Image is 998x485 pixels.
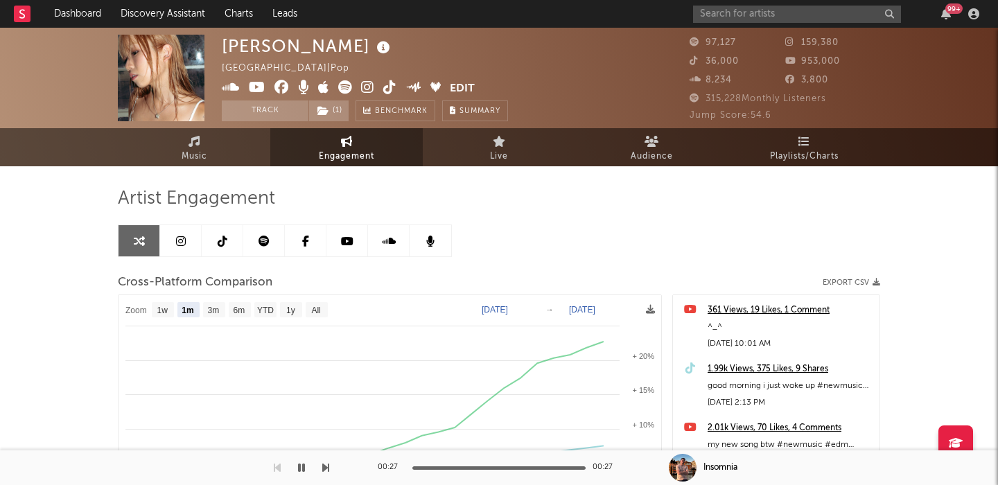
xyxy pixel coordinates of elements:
[356,100,435,121] a: Benchmark
[593,459,620,476] div: 00:27
[690,111,771,120] span: Jump Score: 54.6
[286,306,295,315] text: 1y
[309,100,349,121] button: (1)
[257,306,274,315] text: YTD
[545,305,554,315] text: →
[708,394,873,411] div: [DATE] 2:13 PM
[708,420,873,436] a: 2.01k Views, 70 Likes, 4 Comments
[222,60,365,77] div: [GEOGRAPHIC_DATA] | Pop
[208,306,220,315] text: 3m
[785,38,839,47] span: 159,380
[157,306,168,315] text: 1w
[118,274,272,291] span: Cross-Platform Comparison
[770,148,839,165] span: Playlists/Charts
[423,128,575,166] a: Live
[785,57,840,66] span: 953,000
[690,94,826,103] span: 315,228 Monthly Listeners
[945,3,963,14] div: 99 +
[378,459,405,476] div: 00:27
[708,319,873,335] div: ^_^
[182,306,193,315] text: 1m
[708,335,873,352] div: [DATE] 10:01 AM
[785,76,828,85] span: 3,800
[569,305,595,315] text: [DATE]
[182,148,207,165] span: Music
[693,6,901,23] input: Search for artists
[490,148,508,165] span: Live
[941,8,951,19] button: 99+
[442,100,508,121] button: Summary
[234,306,245,315] text: 6m
[708,302,873,319] a: 361 Views, 19 Likes, 1 Comment
[319,148,374,165] span: Engagement
[690,38,736,47] span: 97,127
[222,100,308,121] button: Track
[459,107,500,115] span: Summary
[633,421,655,429] text: + 10%
[690,76,732,85] span: 8,234
[708,361,873,378] a: 1.99k Views, 375 Likes, 9 Shares
[270,128,423,166] a: Engagement
[482,305,508,315] text: [DATE]
[311,306,320,315] text: All
[450,80,475,98] button: Edit
[690,57,739,66] span: 36,000
[708,436,873,453] div: my new song btw #newmusic #edm #targetaudience
[728,128,880,166] a: Playlists/Charts
[703,461,737,474] div: Insomnia
[222,35,394,58] div: [PERSON_NAME]
[125,306,147,315] text: Zoom
[631,148,673,165] span: Audience
[308,100,349,121] span: ( 1 )
[633,386,655,394] text: + 15%
[823,279,880,287] button: Export CSV
[118,191,275,207] span: Artist Engagement
[575,128,728,166] a: Audience
[708,378,873,394] div: good morning i just woke up #newmusic #edm #hyperpop #targetaudience #dance
[375,103,428,120] span: Benchmark
[633,352,655,360] text: + 20%
[118,128,270,166] a: Music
